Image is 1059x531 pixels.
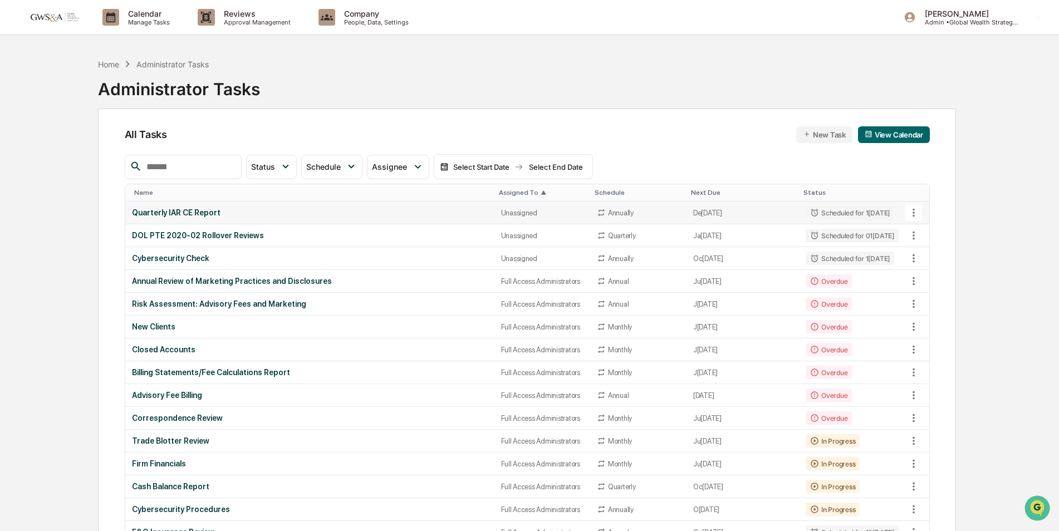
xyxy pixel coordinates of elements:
div: Annually [608,209,634,217]
p: Company [335,9,414,18]
div: Toggle SortBy [499,189,586,196]
span: Attestations [92,140,138,151]
div: Full Access Administrators [501,460,584,468]
div: Overdue [806,343,852,356]
div: Unassigned [501,232,584,240]
div: Correspondence Review [132,414,488,422]
button: Start new chat [189,88,203,102]
div: Administrator Tasks [98,70,260,99]
div: Full Access Administrators [501,414,584,422]
div: Select Start Date [451,163,512,171]
div: Overdue [806,411,852,425]
div: 🗄️ [81,141,90,150]
div: Overdue [806,274,852,288]
div: Overdue [806,389,852,402]
td: Oc[DATE] [687,475,799,498]
span: Assignee [372,162,407,171]
span: ▲ [541,189,546,196]
span: Schedule [306,162,341,171]
div: Monthly [608,346,632,354]
div: In Progress [806,434,860,448]
td: J[DATE] [687,293,799,316]
td: Ju[DATE] [687,453,799,475]
img: calendar [440,163,449,171]
div: Scheduled for 1[DATE] [806,206,894,219]
div: Administrator Tasks [136,60,209,69]
div: Quarterly [608,232,636,240]
button: New Task [796,126,852,143]
div: Select End Date [526,163,587,171]
div: 🔎 [11,163,20,171]
span: Preclearance [22,140,72,151]
div: Monthly [608,323,632,331]
div: Toggle SortBy [134,189,490,196]
td: Oc[DATE] [687,247,799,270]
p: Calendar [119,9,175,18]
p: Approval Management [215,18,296,26]
div: Cybersecurity Check [132,254,488,263]
td: J[DATE] [687,316,799,338]
div: Monthly [608,437,632,445]
div: Toggle SortBy [803,189,903,196]
div: Monthly [608,460,632,468]
td: Ju[DATE] [687,270,799,293]
div: Advisory Fee Billing [132,391,488,400]
div: In Progress [806,457,860,470]
div: Closed Accounts [132,345,488,354]
div: Annual [608,277,629,286]
img: logo [27,12,80,22]
span: All Tasks [125,129,167,140]
img: calendar [865,130,872,138]
a: 🗄️Attestations [76,136,143,156]
div: Toggle SortBy [595,189,682,196]
a: 🖐️Preclearance [7,136,76,156]
div: Annually [608,505,634,514]
p: [PERSON_NAME] [916,9,1019,18]
div: 🖐️ [11,141,20,150]
div: Annual [608,300,629,308]
div: Toggle SortBy [907,189,929,196]
div: Full Access Administrators [501,505,584,514]
div: Trade Blotter Review [132,436,488,445]
p: How can we help? [11,23,203,41]
img: arrow right [514,163,523,171]
td: Ju[DATE] [687,407,799,430]
div: Scheduled for 01[DATE] [806,229,899,242]
span: Data Lookup [22,161,70,173]
div: Monthly [608,414,632,422]
div: Full Access Administrators [501,346,584,354]
div: Annually [608,254,634,263]
div: Quarterly [608,483,636,491]
div: Start new chat [38,85,183,96]
p: People, Data, Settings [335,18,414,26]
div: Risk Assessment: Advisory Fees and Marketing [132,299,488,308]
div: Quarterly IAR CE Report [132,208,488,217]
div: Annual [608,391,629,400]
div: Full Access Administrators [501,391,584,400]
p: Manage Tasks [119,18,175,26]
div: Firm Financials [132,459,488,468]
div: Billing Statements/Fee Calculations Report [132,368,488,377]
a: Powered byPylon [79,188,135,197]
td: Ju[DATE] [687,430,799,453]
div: Unassigned [501,209,584,217]
div: DOL PTE 2020-02 Rollover Reviews [132,231,488,240]
div: Unassigned [501,254,584,263]
button: View Calendar [858,126,930,143]
div: Home [98,60,119,69]
div: Toggle SortBy [691,189,795,196]
div: Full Access Administrators [501,483,584,491]
div: In Progress [806,480,860,493]
p: Reviews [215,9,296,18]
div: Annual Review of Marketing Practices and Disclosures [132,277,488,286]
div: Cash Balance Report [132,482,488,491]
span: Pylon [111,189,135,197]
div: Full Access Administrators [501,437,584,445]
td: De[DATE] [687,201,799,224]
div: Monthly [608,368,632,377]
td: J[DATE] [687,361,799,384]
div: Overdue [806,320,852,333]
span: Status [251,162,275,171]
